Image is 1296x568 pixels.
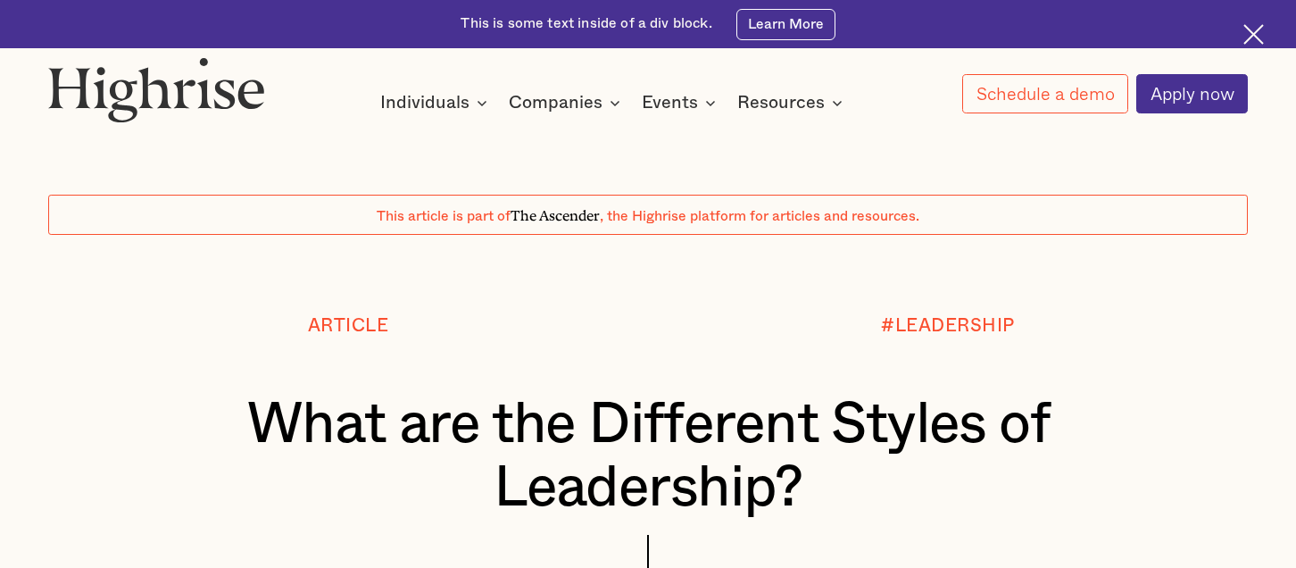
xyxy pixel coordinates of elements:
[737,92,825,113] div: Resources
[642,92,721,113] div: Events
[511,204,600,221] span: The Ascender
[48,57,265,122] img: Highrise logo
[380,92,469,113] div: Individuals
[98,393,1197,520] h1: What are the Different Styles of Leadership?
[461,14,711,34] div: This is some text inside of a div block.
[1243,24,1264,45] img: Cross icon
[736,9,835,40] a: Learn More
[308,316,389,336] div: Article
[380,92,493,113] div: Individuals
[600,209,919,223] span: , the Highrise platform for articles and resources.
[737,92,848,113] div: Resources
[881,316,1015,336] div: #LEADERSHIP
[509,92,626,113] div: Companies
[642,92,698,113] div: Events
[509,92,602,113] div: Companies
[377,209,511,223] span: This article is part of
[962,74,1128,113] a: Schedule a demo
[1136,74,1248,114] a: Apply now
